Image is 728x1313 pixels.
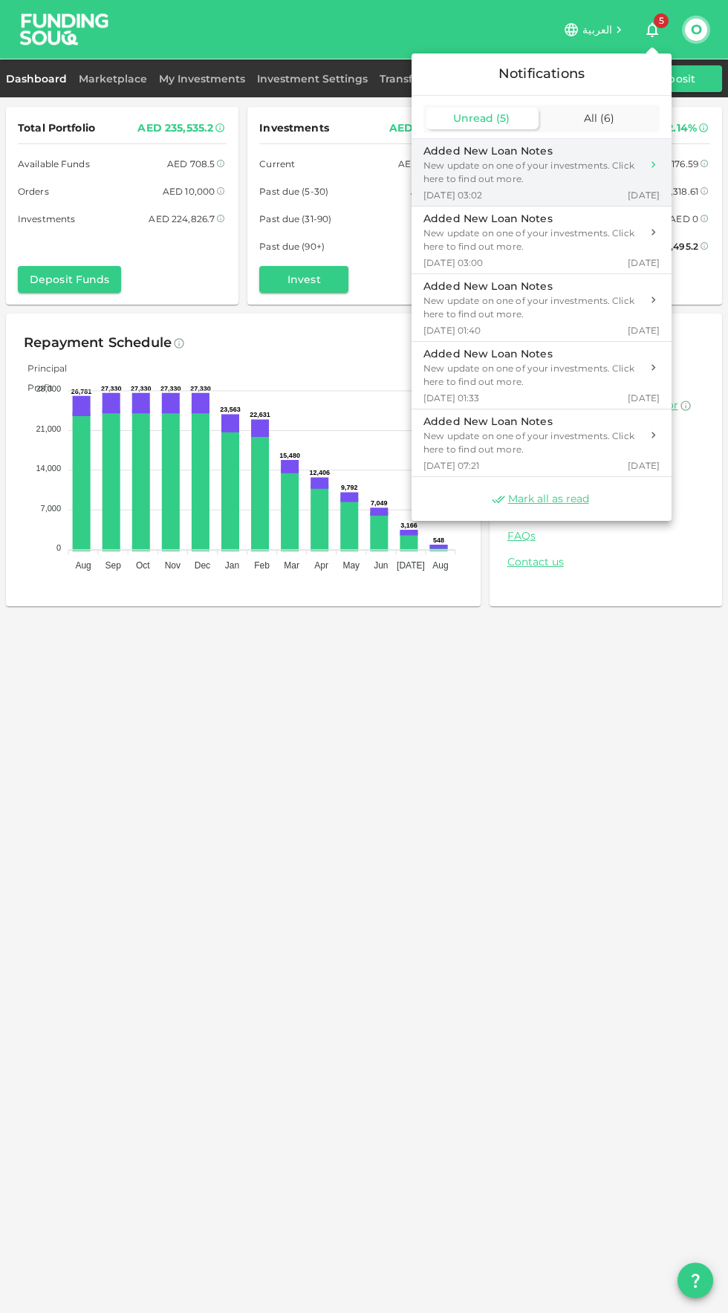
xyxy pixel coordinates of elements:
div: New update on one of your investments. Click here to find out more. [423,294,641,321]
div: New update on one of your investments. Click here to find out more. [423,159,641,186]
span: [DATE] 03:02 [423,189,483,201]
div: Added New Loan Notes [423,346,641,362]
div: New update on one of your investments. Click here to find out more. [423,227,641,253]
span: [DATE] 03:00 [423,256,484,269]
span: All [584,111,597,125]
span: [DATE] [628,324,660,337]
div: Added New Loan Notes [423,143,641,159]
span: Notifications [498,65,585,82]
span: [DATE] [628,459,660,472]
span: [DATE] [628,189,660,201]
span: Unread [453,111,493,125]
div: Added New Loan Notes [423,414,641,429]
div: New update on one of your investments. Click here to find out more. [423,362,641,389]
span: ( 6 ) [600,111,614,125]
span: ( 5 ) [496,111,510,125]
span: [DATE] 01:40 [423,324,481,337]
span: [DATE] [628,392,660,404]
div: Added New Loan Notes [423,211,641,227]
span: [DATE] [628,256,660,269]
span: [DATE] 07:21 [423,459,480,472]
div: Added New Loan Notes [423,279,641,294]
span: Mark all as read [508,492,589,506]
div: New update on one of your investments. Click here to find out more. [423,429,641,456]
span: [DATE] 01:33 [423,392,480,404]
